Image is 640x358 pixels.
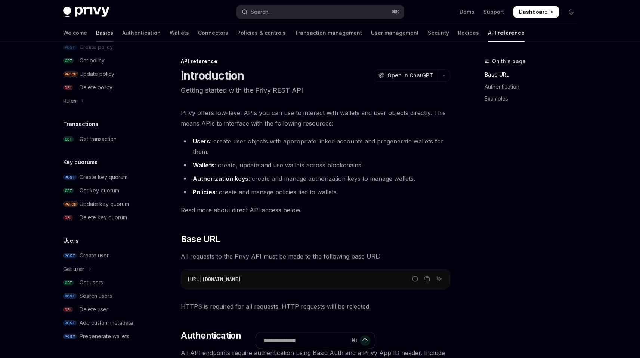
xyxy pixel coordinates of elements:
[80,200,129,209] div: Update key quorum
[198,24,228,42] a: Connectors
[181,330,241,342] span: Authentication
[181,136,450,157] li: : create user objects with appropriate linked accounts and pregenerate wallets for them.
[565,6,577,18] button: Toggle dark mode
[422,274,432,284] button: Copy the contents from the code block
[80,135,117,143] div: Get transaction
[63,334,77,339] span: POST
[80,186,119,195] div: Get key quorum
[519,8,548,16] span: Dashboard
[492,57,526,66] span: On this page
[57,330,153,343] a: POSTPregenerate wallets
[63,85,73,90] span: DEL
[57,184,153,197] a: GETGet key quorum
[170,24,189,42] a: Wallets
[63,96,77,105] div: Rules
[410,274,420,284] button: Report incorrect code
[80,56,105,65] div: Get policy
[63,71,78,77] span: PATCH
[63,120,98,129] h5: Transactions
[57,67,153,81] a: PATCHUpdate policy
[63,236,78,245] h5: Users
[360,335,370,346] button: Send message
[458,24,479,42] a: Recipes
[80,278,103,287] div: Get users
[63,188,74,194] span: GET
[80,318,133,327] div: Add custom metadata
[181,69,244,82] h1: Introduction
[57,54,153,67] a: GETGet policy
[251,7,272,16] div: Search...
[63,293,77,299] span: POST
[57,211,153,224] a: DELDelete key quorum
[187,276,241,283] span: [URL][DOMAIN_NAME]
[80,173,127,182] div: Create key quorum
[63,24,87,42] a: Welcome
[181,251,450,262] span: All requests to the Privy API must be made to the following base URL:
[63,58,74,64] span: GET
[181,160,450,170] li: : create, update and use wallets across blockchains.
[57,289,153,303] a: POSTSearch users
[80,83,112,92] div: Delete policy
[63,7,109,17] img: dark logo
[57,170,153,184] a: POSTCreate key quorum
[387,72,433,79] span: Open in ChatGPT
[63,307,73,312] span: DEL
[428,24,449,42] a: Security
[63,136,74,142] span: GET
[63,320,77,326] span: POST
[485,69,583,81] a: Base URL
[57,94,153,108] button: Toggle Rules section
[374,69,438,82] button: Open in ChatGPT
[295,24,362,42] a: Transaction management
[193,188,216,196] strong: Policies
[181,205,450,215] span: Read more about direct API access below.
[80,70,114,78] div: Update policy
[57,262,153,276] button: Toggle Get user section
[80,251,109,260] div: Create user
[63,201,78,207] span: PATCH
[488,24,525,42] a: API reference
[63,215,73,220] span: DEL
[181,85,450,96] p: Getting started with the Privy REST API
[80,213,127,222] div: Delete key quorum
[181,58,450,65] div: API reference
[80,332,129,341] div: Pregenerate wallets
[57,316,153,330] a: POSTAdd custom metadata
[57,132,153,146] a: GETGet transaction
[263,332,348,349] input: Ask a question...
[122,24,161,42] a: Authentication
[236,5,404,19] button: Open search
[485,93,583,105] a: Examples
[237,24,286,42] a: Policies & controls
[513,6,559,18] a: Dashboard
[181,187,450,197] li: : create and manage policies tied to wallets.
[193,161,214,169] strong: Wallets
[434,274,444,284] button: Ask AI
[181,108,450,129] span: Privy offers low-level APIs you can use to interact with wallets and user objects directly. This ...
[63,280,74,286] span: GET
[392,9,399,15] span: ⌘ K
[63,175,77,180] span: POST
[485,81,583,93] a: Authentication
[181,233,220,245] span: Base URL
[57,303,153,316] a: DELDelete user
[63,265,84,274] div: Get user
[57,81,153,94] a: DELDelete policy
[57,197,153,211] a: PATCHUpdate key quorum
[63,158,98,167] h5: Key quorums
[96,24,113,42] a: Basics
[193,175,248,182] strong: Authorization keys
[483,8,504,16] a: Support
[80,305,108,314] div: Delete user
[63,253,77,259] span: POST
[80,291,112,300] div: Search users
[371,24,419,42] a: User management
[460,8,474,16] a: Demo
[193,138,210,145] strong: Users
[57,249,153,262] a: POSTCreate user
[57,276,153,289] a: GETGet users
[181,173,450,184] li: : create and manage authorization keys to manage wallets.
[181,301,450,312] span: HTTPS is required for all requests. HTTP requests will be rejected.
